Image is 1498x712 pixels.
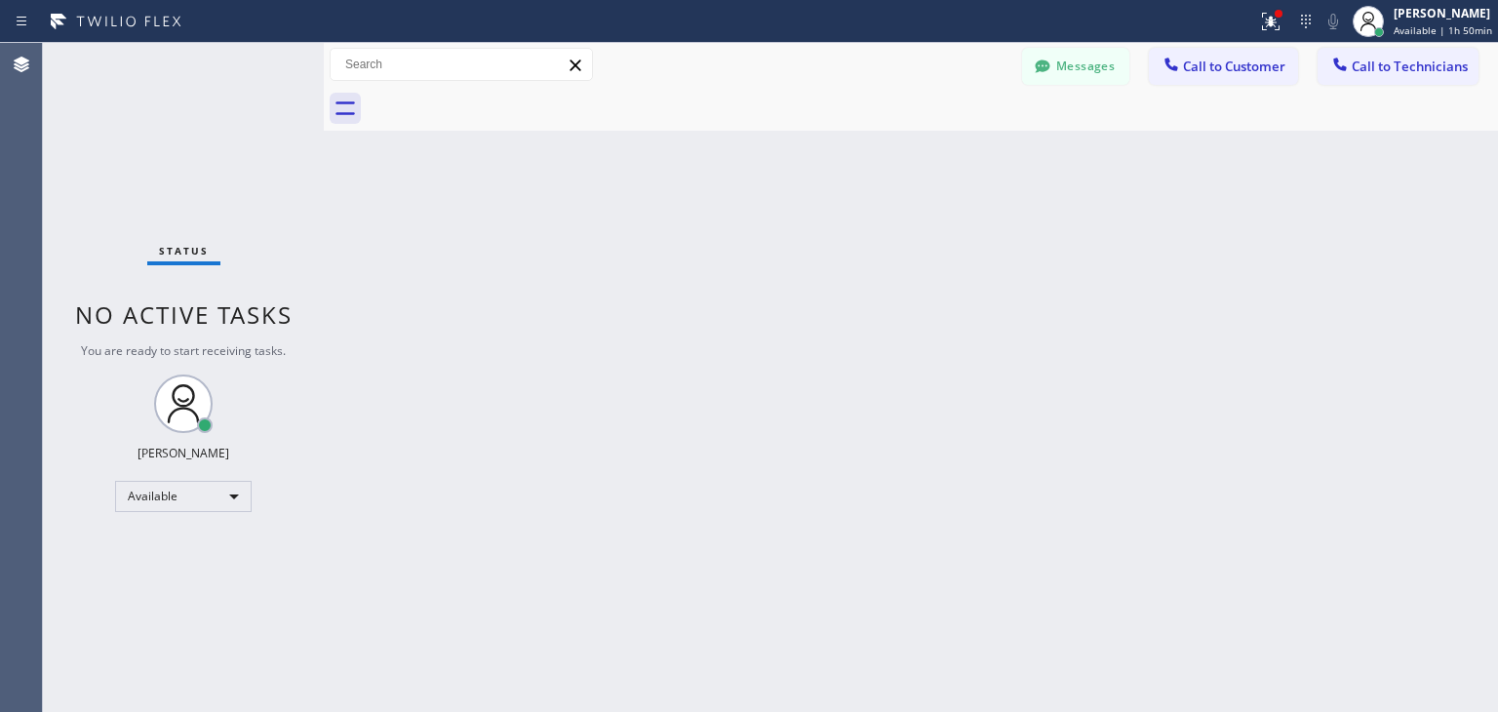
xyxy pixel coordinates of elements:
span: Available | 1h 50min [1394,23,1492,37]
div: [PERSON_NAME] [138,445,229,461]
div: Available [115,481,252,512]
span: Call to Technicians [1352,58,1468,75]
button: Call to Customer [1149,48,1298,85]
input: Search [331,49,592,80]
button: Call to Technicians [1318,48,1478,85]
button: Messages [1022,48,1129,85]
span: No active tasks [75,298,293,331]
div: [PERSON_NAME] [1394,5,1492,21]
span: Status [159,244,209,257]
span: Call to Customer [1183,58,1285,75]
span: You are ready to start receiving tasks. [81,342,286,359]
button: Mute [1320,8,1347,35]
